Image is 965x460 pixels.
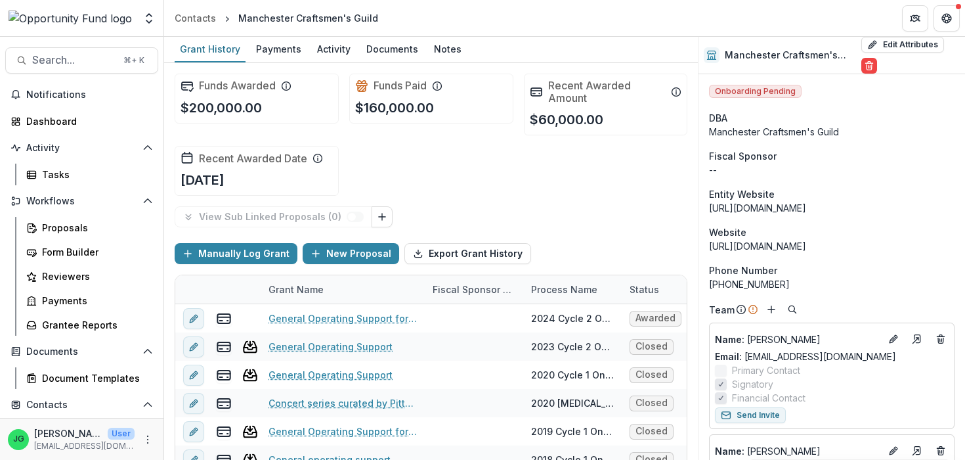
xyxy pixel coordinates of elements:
button: Delete [861,58,877,74]
div: ⌘ + K [121,53,147,68]
button: view-payments [216,339,232,355]
a: General Operating Support for MCG Jazz's 2019-20 Concert Season [268,425,417,438]
div: Payments [42,294,148,308]
a: General Operating Support [268,368,393,382]
div: Fiscal Sponsor Name [425,283,523,296]
div: Payments [251,39,307,58]
div: Grant History [175,39,246,58]
button: Deletes [933,331,949,347]
span: Name : [715,334,744,345]
div: Status [622,275,720,304]
button: view-payments [216,311,232,327]
a: General Operating Support for MCG Jazz [268,311,417,325]
button: Open Contacts [5,394,158,415]
a: Payments [21,290,158,311]
h2: Funds Paid [374,80,427,92]
a: Payments [251,37,307,62]
button: Add [763,302,779,317]
div: [PHONE_NUMBER] [709,277,954,291]
button: view-payments [216,424,232,440]
button: Search [784,302,800,317]
a: Contacts [169,9,221,28]
span: Documents [26,346,137,357]
h2: Recent Awarded Date [199,152,307,165]
div: Form Builder [42,245,148,259]
span: Closed [635,398,668,409]
a: Reviewers [21,265,158,287]
span: Email: [715,351,742,362]
span: Name : [715,446,744,457]
a: Concert series curated by Pittsburgh-based jazz artists [268,396,417,410]
p: Team [709,303,735,317]
span: Primary Contact [732,363,800,377]
div: Status [622,283,667,296]
div: Process Name [523,283,605,296]
button: Export Grant History [404,243,531,264]
div: Notes [429,39,467,58]
div: Document Templates [42,371,148,385]
nav: breadcrumb [169,9,383,28]
button: Manually Log Grant [175,243,297,264]
div: 2020 Cycle 1 Online [531,368,614,382]
button: Edit Attributes [861,37,944,53]
div: Documents [361,39,423,58]
span: Phone Number [709,264,777,277]
h2: Recent Awarded Amount [548,80,666,104]
a: Tasks [21,164,158,185]
img: Opportunity Fund logo [9,11,132,26]
button: Partners [902,5,928,32]
div: Manchester Craftsmen's Guild [238,11,378,25]
button: edit [183,393,204,414]
button: Send Invite [715,407,786,423]
span: Signatory [732,377,773,391]
div: 2023 Cycle 2 Online [531,340,614,354]
span: Fiscal Sponsor [709,149,777,163]
div: -- [709,163,954,177]
button: Search... [5,47,158,74]
span: Workflows [26,196,137,207]
div: Fiscal Sponsor Name [425,275,523,304]
div: 2024 Cycle 2 Online [531,311,614,325]
button: Open Documents [5,341,158,362]
span: Financial Contact [732,391,805,405]
span: Notifications [26,89,153,101]
p: $60,000.00 [530,110,603,129]
button: New Proposal [303,243,399,264]
div: Dashboard [26,114,148,128]
span: Activity [26,143,137,154]
button: Edit [886,331,901,347]
div: Jake Goodman [13,435,24,444]
button: Open Activity [5,137,158,158]
h2: Manchester Craftsmen's Guild [725,50,856,61]
a: Form Builder [21,241,158,263]
p: $160,000.00 [355,98,434,118]
a: Proposals [21,217,158,239]
a: [URL][DOMAIN_NAME] [709,241,806,252]
div: Grant Name [261,275,425,304]
span: Closed [635,341,668,352]
div: Process Name [523,275,622,304]
p: [PERSON_NAME] [715,444,880,458]
a: Notes [429,37,467,62]
a: General Operating Support [268,340,393,354]
button: view-payments [216,367,232,383]
button: edit [183,421,204,442]
h2: Funds Awarded [199,80,276,92]
button: Edit [886,443,901,459]
button: View Sub Linked Proposals (0) [175,206,372,227]
div: Grantee Reports [42,318,148,332]
p: [PERSON_NAME] [715,333,880,346]
div: Proposals [42,221,148,235]
p: [EMAIL_ADDRESS][DOMAIN_NAME] [34,440,135,452]
p: $200,000.00 [181,98,262,118]
button: Open Workflows [5,191,158,212]
a: Documents [361,37,423,62]
a: Email: [EMAIL_ADDRESS][DOMAIN_NAME] [715,350,896,363]
span: Contacts [26,400,137,411]
p: [DATE] [181,170,225,190]
div: [URL][DOMAIN_NAME] [709,201,954,215]
span: Awarded [635,313,675,324]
